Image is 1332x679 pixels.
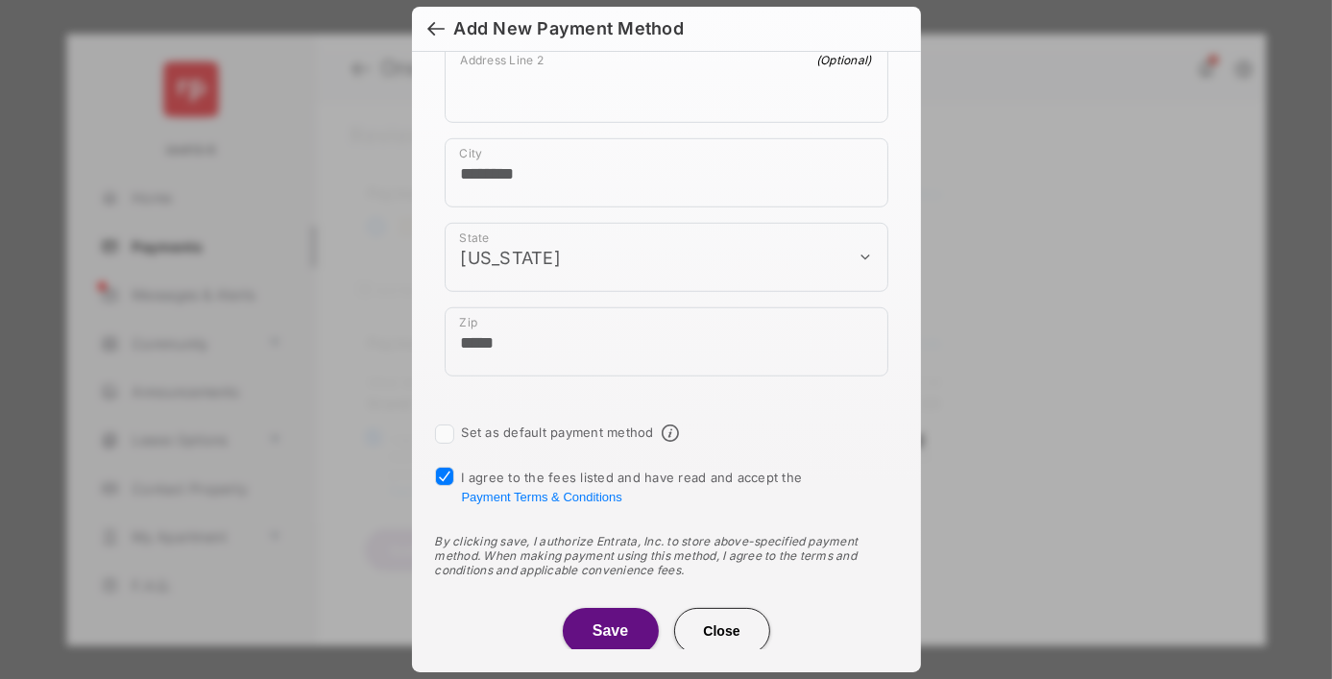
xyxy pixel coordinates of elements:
[462,490,622,504] button: I agree to the fees listed and have read and accept the
[445,307,888,376] div: payment_method_screening[postal_addresses][postalCode]
[445,44,888,123] div: payment_method_screening[postal_addresses][addressLine2]
[435,534,898,577] div: By clicking save, I authorize Entrata, Inc. to store above-specified payment method. When making ...
[445,138,888,207] div: payment_method_screening[postal_addresses][locality]
[445,223,888,292] div: payment_method_screening[postal_addresses][administrativeArea]
[662,424,679,442] span: Default payment method info
[674,608,770,654] button: Close
[462,470,803,504] span: I agree to the fees listed and have read and accept the
[462,424,654,440] label: Set as default payment method
[563,608,659,654] button: Save
[454,18,684,39] div: Add New Payment Method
